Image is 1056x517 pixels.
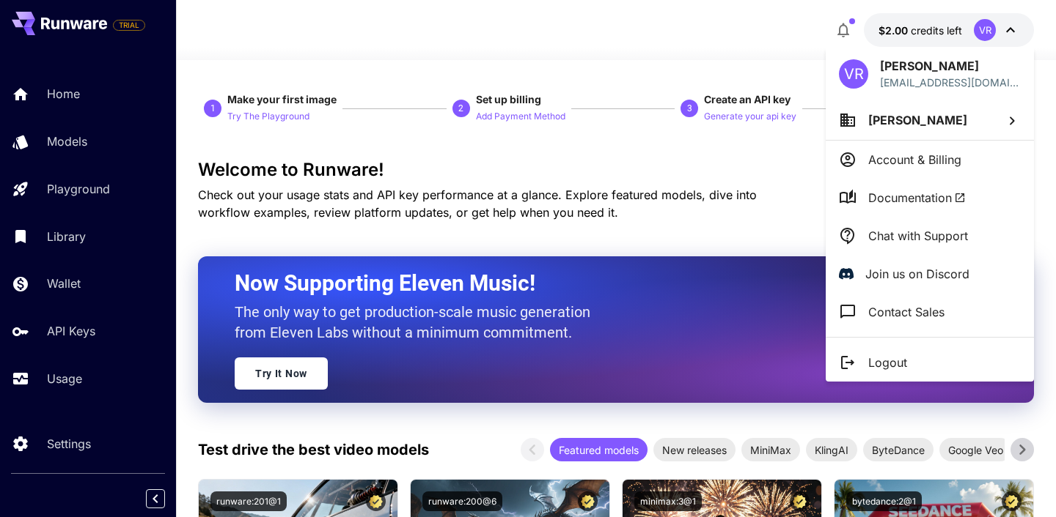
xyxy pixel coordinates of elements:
div: info@riold.com [880,75,1021,90]
p: Logout [868,354,907,371]
div: VR [839,59,868,89]
p: [PERSON_NAME] [880,57,1021,75]
p: Join us on Discord [865,265,969,283]
span: [PERSON_NAME] [868,113,967,127]
p: Chat with Support [868,227,968,245]
p: Account & Billing [868,151,961,168]
span: Documentation [868,189,966,207]
button: [PERSON_NAME] [826,100,1034,140]
p: [EMAIL_ADDRESS][DOMAIN_NAME] [880,75,1021,90]
p: Contact Sales [868,303,945,321]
